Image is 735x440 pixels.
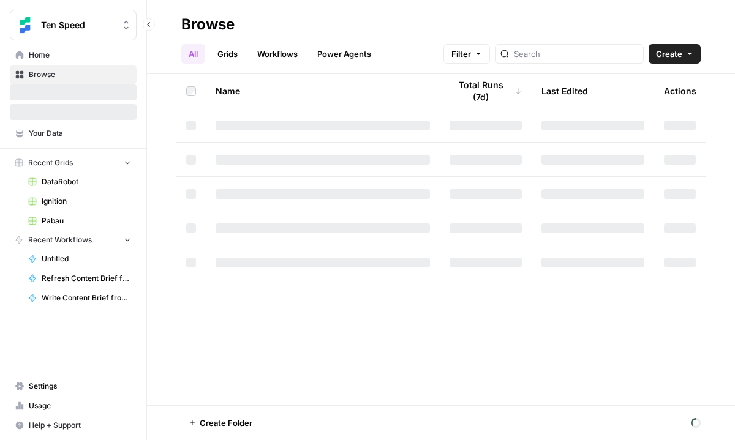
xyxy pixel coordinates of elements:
[649,44,701,64] button: Create
[42,196,131,207] span: Ignition
[29,50,131,61] span: Home
[23,269,137,288] a: Refresh Content Brief from Keyword [DEV]
[310,44,379,64] a: Power Agents
[181,15,235,34] div: Browse
[200,417,252,429] span: Create Folder
[23,172,137,192] a: DataRobot
[450,74,522,108] div: Total Runs (7d)
[29,69,131,80] span: Browse
[10,396,137,416] a: Usage
[181,44,205,64] a: All
[656,48,682,60] span: Create
[10,45,137,65] a: Home
[10,376,137,396] a: Settings
[664,74,696,108] div: Actions
[29,381,131,392] span: Settings
[216,74,430,108] div: Name
[23,211,137,231] a: Pabau
[210,44,245,64] a: Grids
[14,14,36,36] img: Ten Speed Logo
[443,44,490,64] button: Filter
[42,293,131,304] span: Write Content Brief from Keyword [DEV]
[41,19,115,31] span: Ten Speed
[10,10,137,40] button: Workspace: Ten Speed
[10,416,137,435] button: Help + Support
[42,176,131,187] span: DataRobot
[250,44,305,64] a: Workflows
[23,249,137,269] a: Untitled
[23,192,137,211] a: Ignition
[42,273,131,284] span: Refresh Content Brief from Keyword [DEV]
[28,234,92,245] span: Recent Workflows
[42,215,131,226] span: Pabau
[29,400,131,411] span: Usage
[10,124,137,143] a: Your Data
[23,288,137,308] a: Write Content Brief from Keyword [DEV]
[10,154,137,172] button: Recent Grids
[10,65,137,84] a: Browse
[514,48,638,60] input: Search
[541,74,588,108] div: Last Edited
[181,413,260,433] button: Create Folder
[29,420,131,431] span: Help + Support
[10,231,137,249] button: Recent Workflows
[451,48,471,60] span: Filter
[29,128,131,139] span: Your Data
[28,157,73,168] span: Recent Grids
[42,253,131,264] span: Untitled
